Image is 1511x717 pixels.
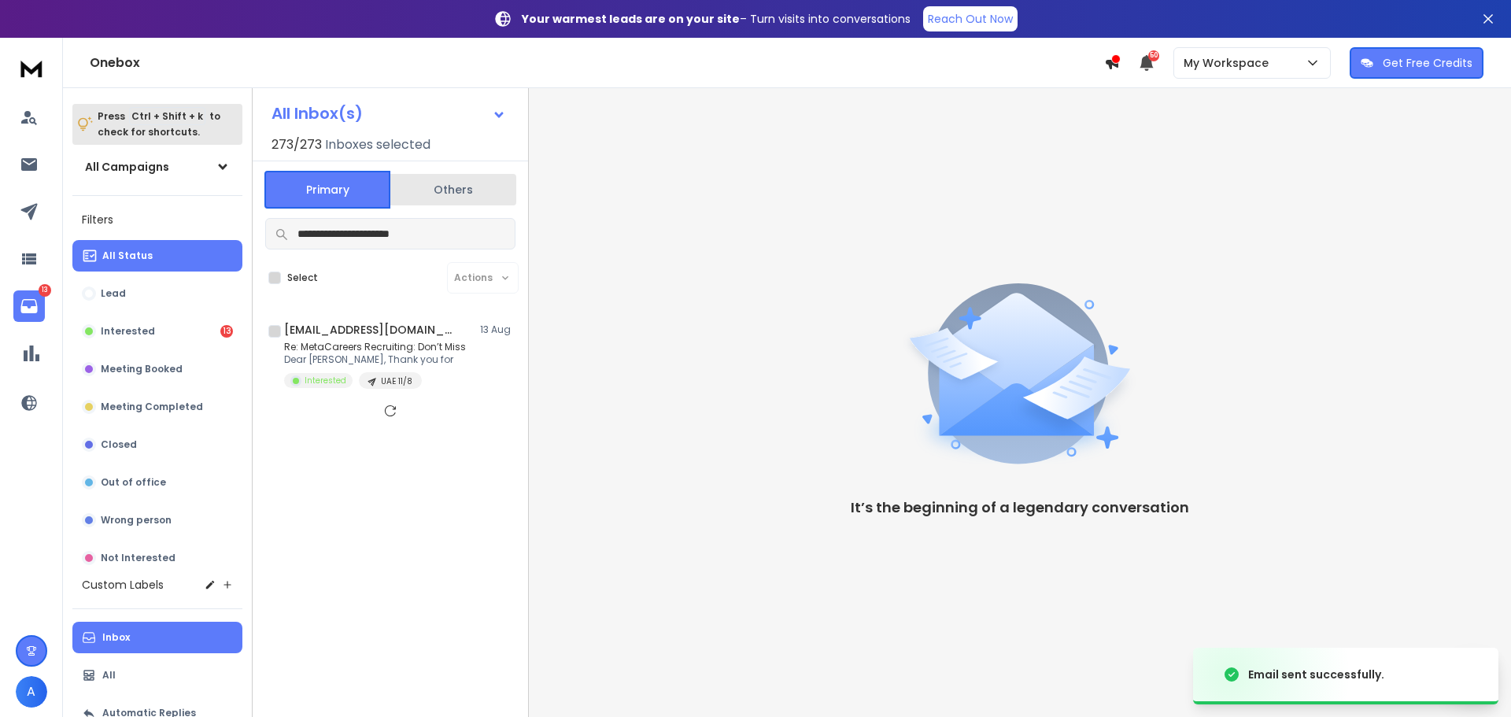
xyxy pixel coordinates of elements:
p: Press to check for shortcuts. [98,109,220,140]
div: 13 [220,325,233,338]
h1: All Campaigns [85,159,169,175]
h1: Onebox [90,54,1104,72]
button: Lead [72,278,242,309]
p: Wrong person [101,514,172,527]
p: All [102,669,116,682]
button: All Campaigns [72,151,242,183]
a: 13 [13,290,45,322]
button: Get Free Credits [1350,47,1483,79]
p: My Workspace [1184,55,1275,71]
div: Email sent successfully. [1248,667,1384,682]
p: Dear [PERSON_NAME], Thank you for [284,353,466,366]
p: 13 [39,284,51,297]
button: Others [390,172,516,207]
p: It’s the beginning of a legendary conversation [851,497,1189,519]
button: Inbox [72,622,242,653]
p: Lead [101,287,126,300]
p: UAE 11/8 [381,375,412,387]
span: 50 [1148,50,1159,61]
p: 13 Aug [480,323,515,336]
p: Interested [101,325,155,338]
h1: All Inbox(s) [272,105,363,121]
a: Reach Out Now [923,6,1018,31]
p: Meeting Booked [101,363,183,375]
button: A [16,676,47,708]
p: Meeting Completed [101,401,203,413]
button: Interested13 [72,316,242,347]
span: Ctrl + Shift + k [129,107,205,125]
button: Wrong person [72,504,242,536]
h1: [EMAIL_ADDRESS][DOMAIN_NAME] [284,322,457,338]
button: Meeting Booked [72,353,242,385]
h3: Inboxes selected [325,135,430,154]
p: – Turn visits into conversations [522,11,911,27]
button: Out of office [72,467,242,498]
label: Select [287,272,318,284]
button: Closed [72,429,242,460]
h3: Filters [72,209,242,231]
p: Get Free Credits [1383,55,1472,71]
button: Meeting Completed [72,391,242,423]
p: Inbox [102,631,130,644]
button: All Inbox(s) [259,98,519,129]
h3: Custom Labels [82,577,164,593]
p: Re: MetaCareers Recruiting: Don’t Miss [284,341,466,353]
img: logo [16,54,47,83]
button: All Status [72,240,242,272]
button: Not Interested [72,542,242,574]
button: All [72,660,242,691]
p: Closed [101,438,137,451]
p: Out of office [101,476,166,489]
p: Interested [305,375,346,386]
p: All Status [102,249,153,262]
strong: Your warmest leads are on your site [522,11,740,27]
p: Reach Out Now [928,11,1013,27]
span: 273 / 273 [272,135,322,154]
button: Primary [264,171,390,209]
p: Not Interested [101,552,175,564]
